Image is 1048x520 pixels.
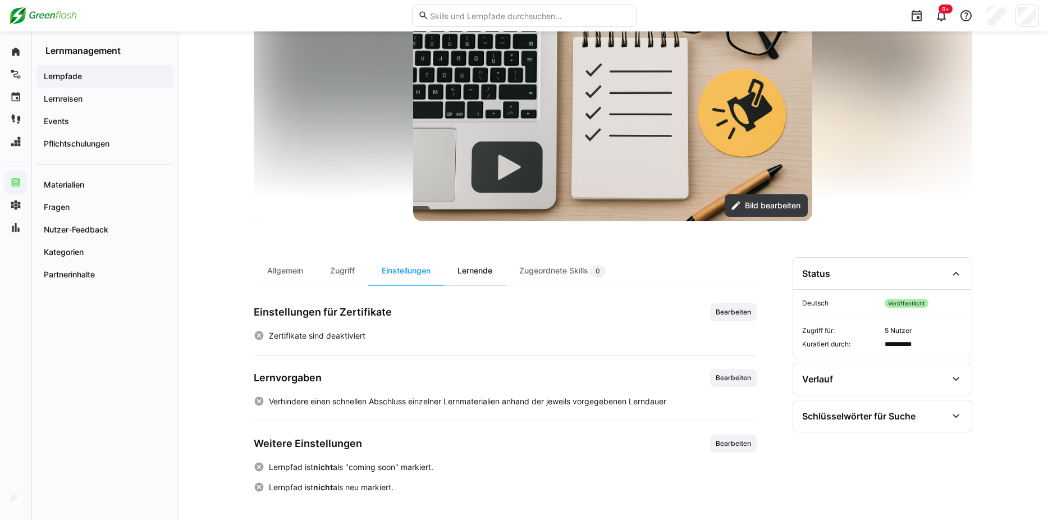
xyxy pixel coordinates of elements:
[254,437,362,450] h3: Weitere Einstellungen
[710,303,757,321] button: Bearbeiten
[269,330,365,341] span: Zertifikate sind deaktiviert
[254,306,392,318] h3: Einstellungen für Zertifikate
[942,6,949,12] span: 9+
[802,299,880,308] span: Deutsch
[313,462,333,472] strong: nicht
[715,308,752,317] span: Bearbeiten
[885,326,963,335] span: 5 Nutzer
[269,462,433,473] span: Lernpfad ist als "coming soon" markiert.
[743,200,802,211] span: Bild bearbeiten
[313,482,333,492] strong: nicht
[596,267,600,276] span: 0
[710,369,757,387] button: Bearbeiten
[802,326,880,335] span: Zugriff für:
[506,257,619,285] div: Zugeordnete Skills
[710,435,757,453] button: Bearbeiten
[269,396,666,407] span: Verhindere einen schnellen Abschluss einzelner Lernmaterialien anhand der jeweils vorgegebenen Le...
[269,482,393,493] span: Lernpfad ist als neu markiert.
[444,257,506,285] div: Lernende
[885,299,928,308] span: Veröffentlicht
[802,340,880,349] span: Kuratiert durch:
[802,410,916,422] div: Schlüsselwörter für Suche
[802,373,833,385] div: Verlauf
[802,268,830,279] div: Status
[368,257,444,285] div: Einstellungen
[725,194,808,217] button: Bild bearbeiten
[254,257,317,285] div: Allgemein
[317,257,368,285] div: Zugriff
[429,11,630,21] input: Skills und Lernpfade durchsuchen…
[254,372,322,384] h3: Lernvorgaben
[715,373,752,382] span: Bearbeiten
[715,439,752,448] span: Bearbeiten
